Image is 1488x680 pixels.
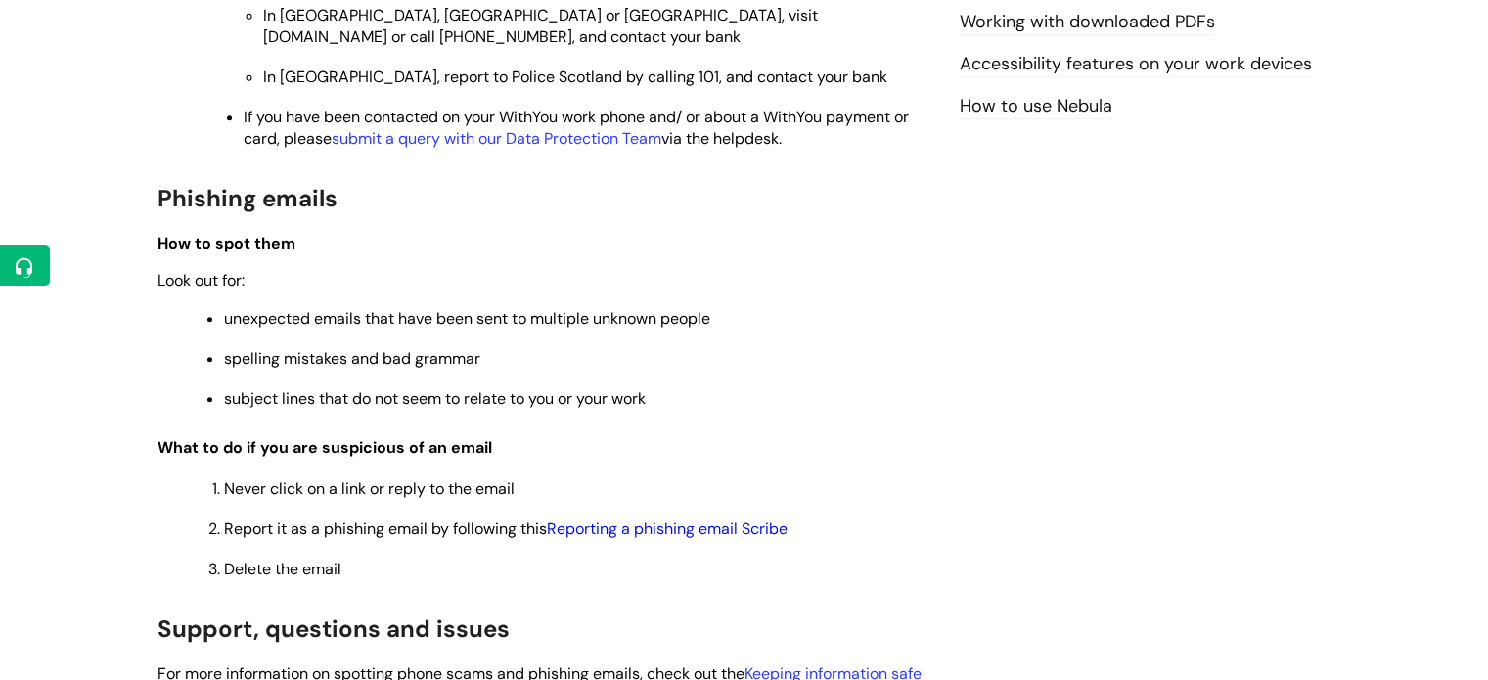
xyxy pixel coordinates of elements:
a: How to use Nebula [960,94,1112,119]
span: If you have been contacted on your WithYou work phone and/ or about a WithYou payment or card, pl... [244,107,909,149]
a: submit a query with our Data Protection Team [332,128,661,149]
span: spelling mistakes and bad grammar [224,348,480,369]
span: In [GEOGRAPHIC_DATA], [GEOGRAPHIC_DATA] or [GEOGRAPHIC_DATA], visit [DOMAIN_NAME] or call [PHONE_... [263,5,818,47]
span: What to do if you are suspicious of an email [158,437,492,458]
span: Delete the email [224,559,341,579]
span: subject lines that do not seem to relate to you or your work [224,388,646,409]
a: Reporting a phishing email Scribe [547,519,788,539]
span: In [GEOGRAPHIC_DATA], report to Police Scotland by calling 101, and contact your bank [263,67,887,87]
span: Support, questions and issues [158,613,510,644]
span: Look out for: [158,270,245,291]
a: Working with downloaded PDFs [960,10,1215,35]
span: Report it as a phishing email by following this [224,519,788,539]
span: unexpected emails that have been sent to multiple unknown people [224,308,710,329]
a: Accessibility features on your work devices [960,52,1312,77]
span: How to spot them [158,233,295,253]
span: Phishing emails [158,183,338,213]
span: Never click on a link or reply to the email [224,478,515,499]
